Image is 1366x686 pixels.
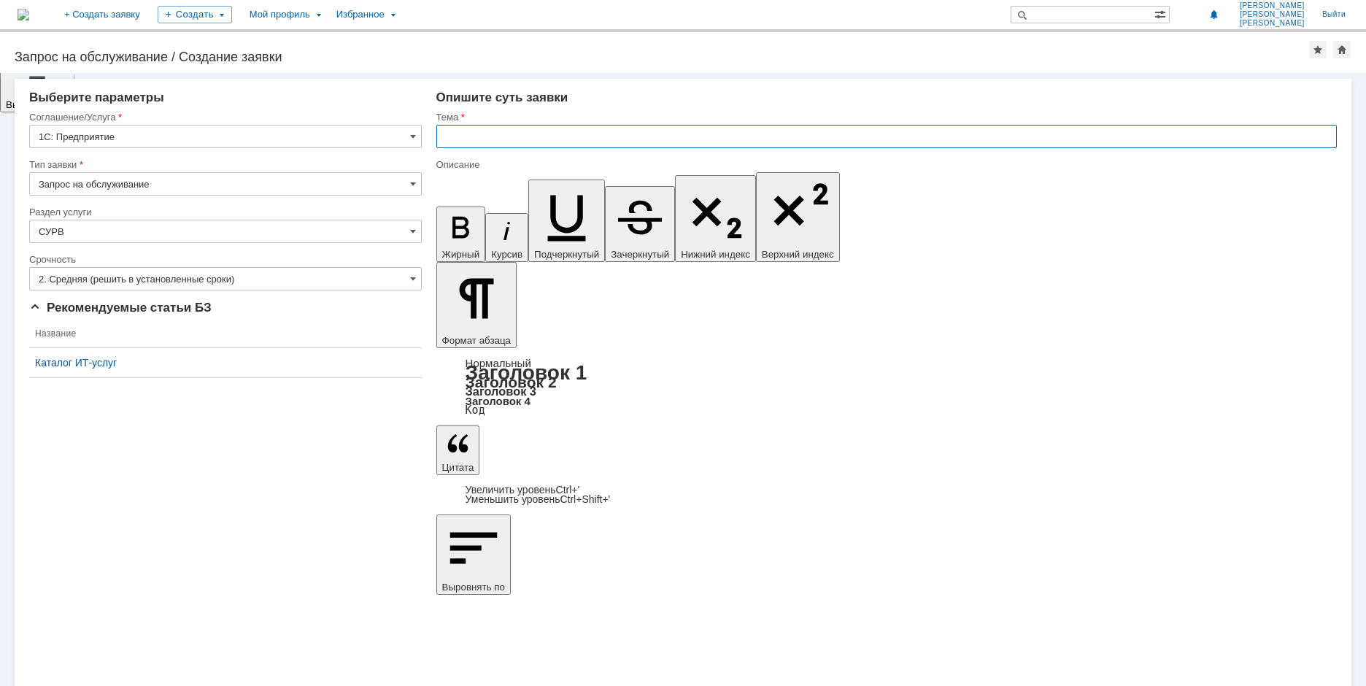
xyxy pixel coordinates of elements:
[1240,19,1305,28] span: [PERSON_NAME]
[436,262,517,348] button: Формат абзаца
[466,361,587,384] a: Заголовок 1
[29,255,419,264] div: Срочность
[6,6,215,221] img: ANY3gAAAABJRU5ErkJggg==
[15,50,1309,64] div: Запрос на обслуживание / Создание заявки
[18,9,29,20] img: logo
[442,249,480,260] span: Жирный
[442,462,474,473] span: Цитата
[485,213,528,262] button: Курсив
[436,90,568,104] span: Опишите суть заявки
[158,6,232,23] div: Создать
[605,186,675,262] button: Зачеркнутый
[466,404,485,417] a: Код
[436,112,1334,122] div: Тема
[18,9,29,20] a: Перейти на домашнюю страницу
[1240,1,1305,10] span: [PERSON_NAME]
[1154,7,1169,20] span: Расширенный поиск
[675,175,756,262] button: Нижний индекс
[1240,10,1305,19] span: [PERSON_NAME]
[29,112,419,122] div: Соглашение/Услуга
[442,335,511,346] span: Формат абзаца
[556,484,580,496] span: Ctrl+'
[466,385,536,398] a: Заголовок 3
[1333,41,1351,58] div: Сделать домашней страницей
[29,301,212,315] span: Рекомендуемые статьи БЗ
[762,249,834,260] span: Верхний индекс
[436,207,486,262] button: Жирный
[611,249,669,260] span: Зачеркнутый
[491,249,522,260] span: Курсив
[436,514,511,595] button: Выровнять по
[466,374,557,390] a: Заголовок 2
[436,358,1337,415] div: Формат абзаца
[528,180,605,262] button: Подчеркнутый
[436,485,1337,504] div: Цитата
[29,90,164,104] span: Выберите параметры
[35,357,416,369] a: Каталог ИТ-услуг
[436,425,480,475] button: Цитата
[560,493,610,505] span: Ctrl+Shift+'
[466,484,580,496] a: Increase
[756,172,840,262] button: Верхний индекс
[29,320,422,348] th: Название
[534,249,599,260] span: Подчеркнутый
[466,357,531,369] a: Нормальный
[466,493,611,505] a: Decrease
[29,207,419,217] div: Раздел услуги
[29,160,419,169] div: Тип заявки
[466,395,530,407] a: Заголовок 4
[442,582,505,593] span: Выровнять по
[1309,41,1327,58] div: Добавить в избранное
[436,160,1334,169] div: Описание
[681,249,750,260] span: Нижний индекс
